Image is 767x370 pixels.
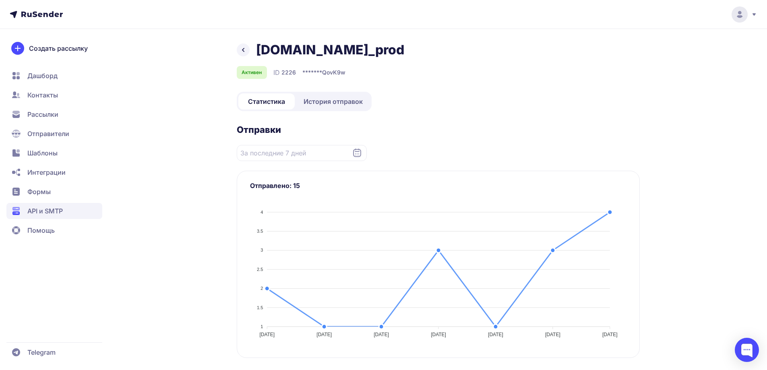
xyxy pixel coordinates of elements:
span: Дашборд [27,71,58,81]
tspan: 2 [260,286,263,291]
span: API и SMTP [27,206,63,216]
span: Отправители [27,129,69,138]
div: ID [273,68,296,77]
tspan: 2.5 [257,267,263,272]
tspan: 1.5 [257,305,263,310]
tspan: 1 [260,324,263,329]
h3: Отправлено: 15 [250,181,626,190]
span: Статистика [248,97,285,106]
tspan: 3 [260,248,263,252]
span: Активен [242,69,262,76]
span: Интеграции [27,167,66,177]
span: Рассылки [27,110,58,119]
span: Помощь [27,225,55,235]
a: Статистика [238,93,295,110]
tspan: [DATE] [374,332,389,337]
h1: [DOMAIN_NAME]_prod [256,42,404,58]
a: Telegram [6,344,102,360]
tspan: [DATE] [316,332,332,337]
input: Datepicker input [237,145,367,161]
tspan: [DATE] [431,332,446,337]
tspan: [DATE] [602,332,617,337]
span: История отправок [304,97,363,106]
span: Шаблоны [27,148,58,158]
tspan: [DATE] [488,332,503,337]
tspan: [DATE] [545,332,560,337]
h2: Отправки [237,124,640,135]
span: Формы [27,187,51,196]
span: Контакты [27,90,58,100]
span: 2226 [281,68,296,76]
span: QovK9w [322,68,345,76]
a: История отправок [296,93,370,110]
span: Создать рассылку [29,43,88,53]
tspan: 3.5 [257,229,263,234]
span: Telegram [27,347,56,357]
tspan: 4 [260,210,263,215]
tspan: [DATE] [259,332,275,337]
